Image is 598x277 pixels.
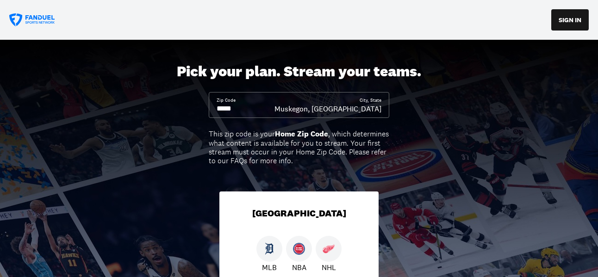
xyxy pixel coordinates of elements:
[360,97,381,104] div: City, State
[323,243,335,255] img: Red Wings
[219,191,379,236] div: [GEOGRAPHIC_DATA]
[209,129,389,165] div: This zip code is your , which determines what content is available for you to stream. Your first ...
[217,97,236,104] div: Zip Code
[292,262,306,273] p: NBA
[275,129,328,139] b: Home Zip Code
[262,262,277,273] p: MLB
[274,104,381,114] div: Muskegon, [GEOGRAPHIC_DATA]
[263,243,275,255] img: Tigers
[293,243,305,255] img: Pistons
[551,9,589,31] button: SIGN IN
[322,262,336,273] p: NHL
[177,63,421,80] div: Pick your plan. Stream your teams.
